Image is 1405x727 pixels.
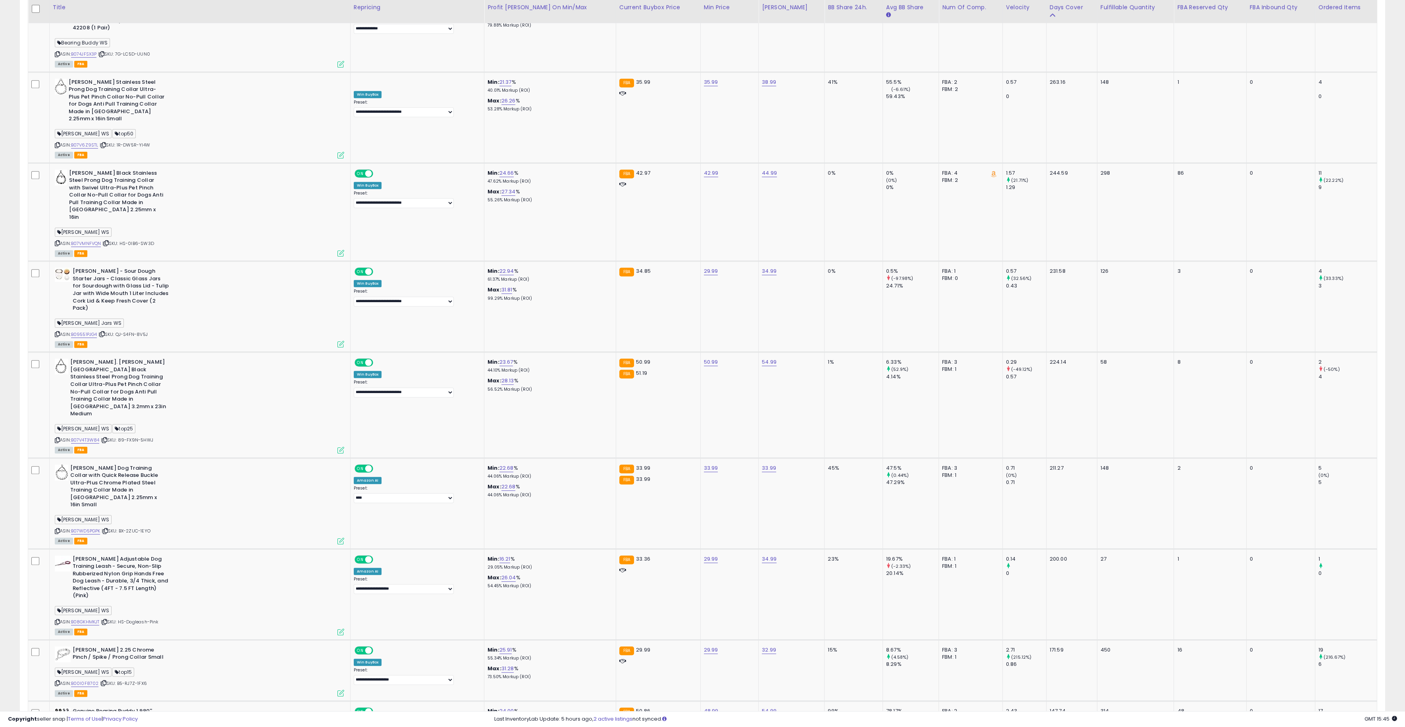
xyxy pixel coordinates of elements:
div: 4.14% [886,373,939,380]
img: 31RqugmeF6L._SL40_.jpg [55,555,71,571]
div: 0% [828,268,877,275]
div: FBM: 1 [942,366,996,373]
div: 450 [1100,646,1168,654]
span: 51.19 [636,369,647,377]
span: ON [355,647,365,654]
a: B07WD5PGPK [71,528,100,534]
a: 50.99 [704,358,718,366]
div: 4 [1318,79,1377,86]
b: Max: [488,188,501,195]
div: 0 [1250,555,1309,563]
div: Days Cover [1050,3,1094,12]
div: 0 [1250,465,1309,472]
div: Num of Comp. [942,3,999,12]
b: [PERSON_NAME] 2.25 Chrome Pinch / Spike / Prong Collar Small [73,646,169,663]
a: 26.26 [501,97,516,105]
div: 8.67% [886,646,939,654]
a: B09551PJG4 [71,331,97,338]
b: Min: [488,267,499,275]
div: 224.14 [1050,359,1091,366]
div: % [488,574,609,589]
div: 0 [1250,170,1309,177]
div: % [488,170,609,184]
div: 0 [1318,93,1377,100]
a: B07V4T3W84 [71,437,100,444]
a: 54.99 [762,707,777,715]
div: 9 [1318,184,1377,191]
div: [PERSON_NAME] [762,3,821,12]
div: 0.57 [1006,373,1046,380]
span: All listings currently available for purchase on Amazon [55,341,73,348]
div: 15% [828,646,877,654]
div: % [488,377,609,392]
p: 53.28% Markup (ROI) [488,106,609,112]
p: 29.05% Markup (ROI) [488,565,609,570]
div: 0 [1250,646,1309,654]
span: [PERSON_NAME] WS [55,515,112,524]
div: FBA: 3 [942,646,996,654]
div: 41% [828,79,877,86]
div: FBA: 3 [942,359,996,366]
div: Preset: [354,577,478,594]
small: (0%) [886,177,897,183]
div: % [488,286,609,301]
div: 0 [1250,79,1309,86]
div: Ordered Items [1318,3,1374,12]
span: | SKU: 1R-DW5R-YI4W [100,142,150,148]
a: 22.68 [499,464,514,472]
div: % [488,268,609,282]
span: FBA [74,250,88,257]
div: % [488,188,609,203]
span: 33.99 [636,464,650,472]
a: 48.99 [704,707,719,715]
div: % [488,465,609,479]
span: 35.99 [636,78,650,86]
div: % [488,79,609,93]
div: 0.29 [1006,359,1046,366]
div: 47.5% [886,465,939,472]
div: 2.71 [1006,646,1046,654]
small: (32.56%) [1011,275,1031,282]
div: 8 [1177,359,1240,366]
img: 41u-vEGEh4L._SL40_.jpg [55,708,71,717]
small: (216.67%) [1324,654,1345,660]
span: ON [355,268,365,275]
b: [PERSON_NAME] Stainless Steel Prong Dog Training Collar Ultra-Plus Pet Pinch Collar No-Pull Colla... [69,79,165,125]
span: FBA [74,447,88,453]
div: 59.43% [886,93,939,100]
a: 34.99 [762,555,777,563]
span: ON [355,556,365,563]
a: 29.99 [704,267,718,275]
a: 54.99 [762,358,777,366]
div: 19.67% [886,555,939,563]
div: Preset: [354,16,478,34]
div: 211.27 [1050,465,1091,472]
small: (0%) [1318,472,1330,478]
div: Avg BB Share [886,3,935,12]
div: 20.14% [886,570,939,577]
div: ASIN: [55,79,344,158]
div: Win BuyBox [354,371,382,378]
a: 21.37 [499,78,512,86]
a: 44.99 [762,169,777,177]
small: (33.33%) [1324,275,1343,282]
small: (21.71%) [1011,177,1028,183]
p: 40.01% Markup (ROI) [488,88,609,93]
div: 24.71% [886,282,939,289]
div: 2 [1318,359,1377,366]
div: ASIN: [55,555,344,634]
small: (0%) [1006,472,1017,478]
div: Preset: [354,289,478,307]
small: FBA [619,555,634,564]
a: 2 active listings [594,715,632,723]
small: FBA [619,370,634,378]
span: OFF [372,268,385,275]
img: 41qeHf-6ImL._SL40_.jpg [55,79,67,94]
b: [PERSON_NAME]. [PERSON_NAME] [GEOGRAPHIC_DATA] Black Stainless Steel Prong Dog Training Collar Ul... [70,359,167,420]
div: Current Buybox Price [619,3,697,12]
span: All listings currently available for purchase on Amazon [55,152,73,158]
span: FBA [74,152,88,158]
div: 1 [1177,79,1240,86]
p: 61.37% Markup (ROI) [488,277,609,282]
div: Win BuyBox [354,91,382,98]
